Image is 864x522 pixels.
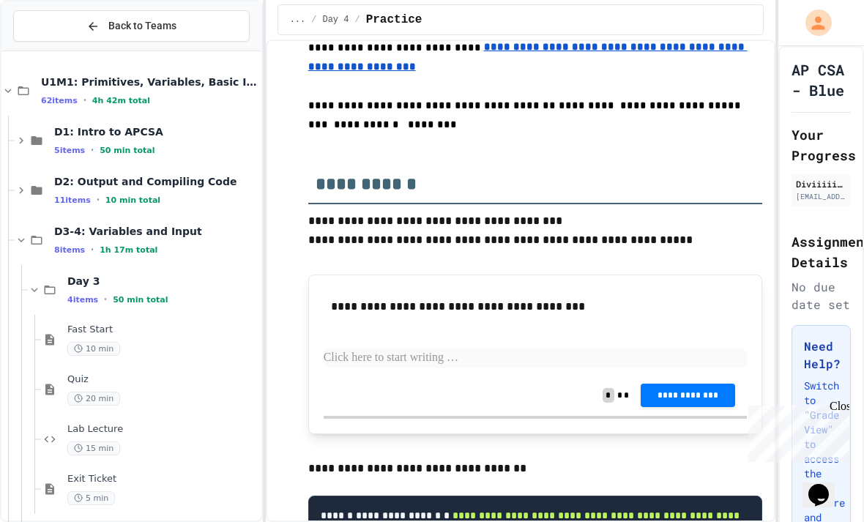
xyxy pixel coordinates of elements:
[792,278,851,313] div: No due date set
[67,324,258,336] span: Fast Start
[802,463,849,507] iframe: chat widget
[792,59,851,100] h1: AP CSA - Blue
[67,473,258,485] span: Exit Ticket
[54,245,85,255] span: 8 items
[354,14,360,26] span: /
[54,125,258,138] span: D1: Intro to APCSA
[792,124,851,165] h2: Your Progress
[742,400,849,462] iframe: chat widget
[6,6,101,93] div: Chat with us now!Close
[67,275,258,288] span: Day 3
[105,195,160,205] span: 10 min total
[54,195,91,205] span: 11 items
[311,14,316,26] span: /
[67,342,120,356] span: 10 min
[366,11,422,29] span: Practice
[54,175,258,188] span: D2: Output and Compiling Code
[792,231,851,272] h2: Assignment Details
[41,96,78,105] span: 62 items
[290,14,306,26] span: ...
[796,177,846,190] div: Diviiiiiiiiiiiiiiiii Souji
[54,146,85,155] span: 5 items
[83,94,86,106] span: •
[67,423,258,436] span: Lab Lecture
[97,194,100,206] span: •
[91,144,94,156] span: •
[796,191,846,202] div: [EMAIL_ADDRESS][DOMAIN_NAME]
[13,10,250,42] button: Back to Teams
[104,294,107,305] span: •
[790,6,835,40] div: My Account
[54,225,258,238] span: D3-4: Variables and Input
[67,392,120,406] span: 20 min
[67,491,115,505] span: 5 min
[804,338,838,373] h3: Need Help?
[67,373,258,386] span: Quiz
[100,146,154,155] span: 50 min total
[113,295,168,305] span: 50 min total
[108,18,176,34] span: Back to Teams
[100,245,157,255] span: 1h 17m total
[322,14,349,26] span: Day 4
[91,244,94,256] span: •
[67,295,98,305] span: 4 items
[67,441,120,455] span: 15 min
[92,96,150,105] span: 4h 42m total
[41,75,258,89] span: U1M1: Primitives, Variables, Basic I/O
